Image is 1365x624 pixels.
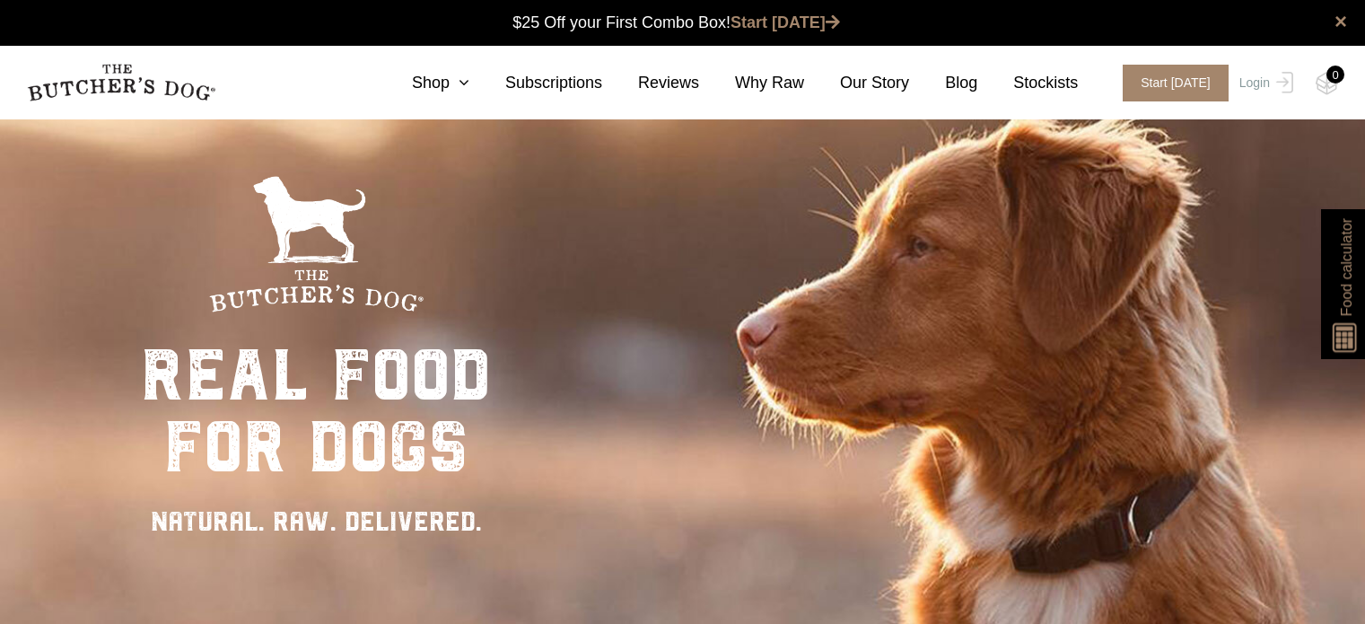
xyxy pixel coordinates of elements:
[804,71,909,95] a: Our Story
[602,71,699,95] a: Reviews
[469,71,602,95] a: Subscriptions
[977,71,1078,95] a: Stockists
[376,71,469,95] a: Shop
[141,501,491,541] div: NATURAL. RAW. DELIVERED.
[731,13,840,31] a: Start [DATE]
[1316,72,1338,95] img: TBD_Cart-Empty.png
[141,339,491,483] div: real food for dogs
[1326,66,1344,83] div: 0
[1335,218,1357,316] span: Food calculator
[1334,11,1347,32] a: close
[1105,65,1235,101] a: Start [DATE]
[699,71,804,95] a: Why Raw
[909,71,977,95] a: Blog
[1123,65,1229,101] span: Start [DATE]
[1235,65,1293,101] a: Login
